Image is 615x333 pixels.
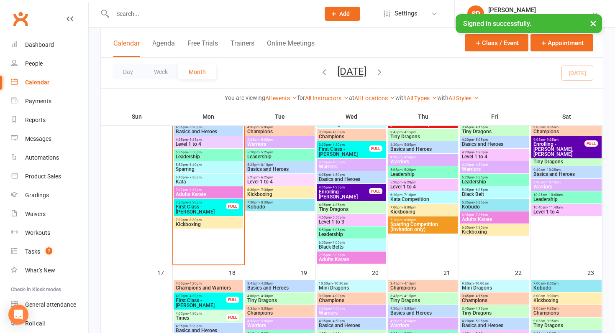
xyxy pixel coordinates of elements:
[247,142,313,147] span: Warriors
[331,186,345,189] span: - 4:35pm
[461,319,528,323] span: 4:20pm
[247,298,313,303] span: Tiny Dragons
[461,282,528,285] span: 9:30am
[515,265,530,279] div: 22
[533,310,600,315] span: Champions
[25,267,55,274] div: What's New
[259,150,273,154] span: - 5:25pm
[25,41,54,48] div: Dashboard
[390,319,456,323] span: 4:20pm
[173,108,244,125] th: Mon
[11,73,88,92] a: Calendar
[545,125,559,129] span: - 9:35am
[305,95,349,102] a: All Instructors
[533,180,600,184] span: 9:40am
[25,79,49,86] div: Calendar
[390,310,456,315] span: Basics and Heroes
[259,188,273,192] span: - 7:30pm
[318,285,384,290] span: Mini Dragons
[11,92,88,111] a: Payments
[11,36,88,54] a: Dashboard
[530,108,603,125] th: Sat
[175,150,241,154] span: 5:35pm
[402,130,416,134] span: - 4:15pm
[318,164,384,169] span: Warriors
[11,54,88,73] a: People
[530,34,593,51] button: Appointment
[331,173,345,177] span: - 4:50pm
[113,39,140,57] button: Calendar
[25,248,40,255] div: Tasks
[318,203,384,207] span: 4:05pm
[188,324,202,328] span: - 5:20pm
[247,204,313,209] span: Kobudo
[402,282,416,285] span: - 4:15pm
[259,138,273,142] span: - 5:05pm
[474,150,488,154] span: - 5:20pm
[325,7,360,21] button: Add
[474,282,489,285] span: - 10:00am
[259,282,273,285] span: - 4:30pm
[331,307,345,310] span: - 4:00pm
[331,130,345,134] span: - 4:00pm
[390,184,456,189] span: Level 1 to 4
[175,222,241,227] span: Kickboxing
[175,129,241,134] span: Basics and Heroes
[387,108,459,125] th: Thu
[318,173,384,177] span: 4:05pm
[175,282,241,285] span: 4:00pm
[331,253,345,257] span: - 8:05pm
[187,39,218,57] button: Free Trials
[157,265,172,279] div: 17
[402,180,416,184] span: - 6:20pm
[533,142,585,157] span: Enrolling - [PERSON_NAME], [PERSON_NAME]
[11,130,88,148] a: Messages
[402,218,416,222] span: - 8:00pm
[402,193,416,197] span: - 7:10pm
[331,228,345,232] span: - 6:05pm
[461,217,528,222] span: Adults Karate
[175,285,241,290] span: Champions and Warriors
[259,201,273,204] span: - 8:30pm
[11,148,88,167] a: Automations
[175,218,241,222] span: 7:30pm
[390,206,456,209] span: 7:00pm
[25,229,50,236] div: Workouts
[474,319,488,323] span: - 5:05pm
[461,129,528,134] span: Tiny Dragons
[297,94,305,101] strong: for
[318,319,384,323] span: 4:05pm
[461,138,528,142] span: 4:20pm
[11,111,88,130] a: Reports
[318,219,384,224] span: Level 1 to 3
[25,192,49,198] div: Gradings
[467,5,484,22] div: SP
[533,172,600,177] span: Basics and Heroes
[331,160,345,164] span: - 4:00pm
[331,216,345,219] span: - 5:50pm
[175,125,241,129] span: 4:35pm
[318,134,384,139] span: Champions
[11,205,88,224] a: Waivers
[390,209,456,214] span: Kickboxing
[395,4,418,23] span: Settings
[259,125,273,129] span: - 5:05pm
[300,265,315,279] div: 19
[461,323,528,328] span: Basics and Heroes
[545,168,561,172] span: - 10:25am
[318,216,384,219] span: 4:50pm
[259,294,273,298] span: - 4:30pm
[407,95,437,102] a: All Types
[175,298,226,308] span: First Class - [PERSON_NAME]
[25,301,76,308] div: General attendance
[331,143,345,147] span: - 4:30pm
[25,211,46,217] div: Waivers
[244,108,316,125] th: Tue
[372,265,387,279] div: 20
[331,241,345,244] span: - 7:05pm
[247,125,313,129] span: 4:35pm
[11,314,88,333] a: Roll call
[448,95,479,102] a: All Styles
[402,206,416,209] span: - 8:00pm
[11,295,88,314] a: General attendance kiosk mode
